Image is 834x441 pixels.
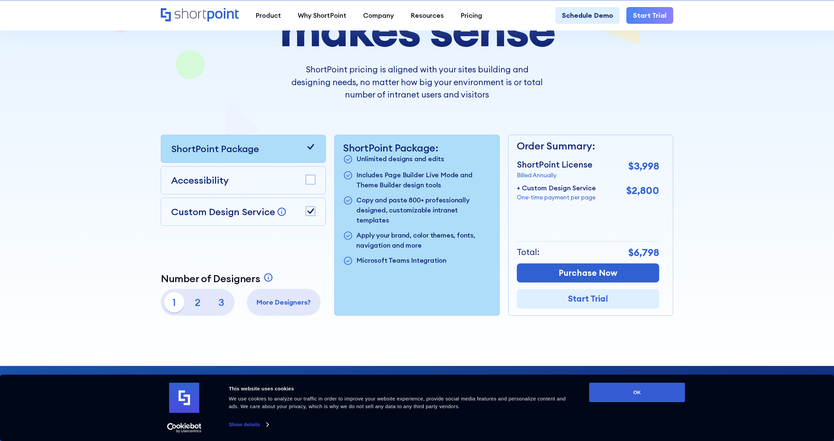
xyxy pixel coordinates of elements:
[171,173,229,187] p: Accessibility
[713,363,834,441] iframe: Chat Widget
[171,142,259,156] p: ShortPoint Package
[517,159,593,171] p: ShortPoint License
[517,138,659,153] p: Order Summary:
[356,195,491,225] p: Copy and paste 800+ professionally designed, customizable intranet templates
[247,7,289,24] a: Product
[517,289,659,309] a: Start Trial
[229,420,268,430] a: Show details
[250,297,317,307] p: More Designers?
[356,255,446,266] p: Microsoft Teams Integration
[452,7,491,24] a: Pricing
[517,183,596,193] p: + Custom Design Service
[555,7,620,24] a: Schedule Demo
[626,7,673,24] a: Start Trial
[363,10,394,20] div: Company
[343,142,491,154] p: ShortPoint Package:
[589,383,685,402] button: OK
[188,292,208,312] p: 2
[517,263,659,283] a: Purchase Now
[355,7,402,24] a: Company
[298,10,346,20] div: Why ShortPoint
[171,206,275,218] p: Custom Design Service
[256,10,281,20] div: Product
[517,171,593,180] p: Billed Annually
[517,246,540,259] p: Total:
[229,385,574,393] div: This website uses cookies
[161,8,239,22] a: Home
[291,63,543,101] p: ShortPoint pricing is aligned with your sites building and designing needs, no matter how big you...
[628,159,659,174] p: $3,998
[461,10,482,20] div: Pricing
[628,245,659,260] p: $6,798
[169,383,199,413] img: logo
[229,396,566,409] span: We use cookies to analyze our traffic in order to improve your website experience, provide social...
[356,154,444,165] p: Unlimited designs and edits
[356,230,491,250] p: Apply your brand, color themes, fonts, navigation and more
[289,7,355,24] a: Why ShortPoint
[411,10,444,20] div: Resources
[626,183,659,198] p: $2,800
[402,7,452,24] a: Resources
[517,193,596,202] p: One-time payment per page
[211,292,231,312] p: 3
[161,272,260,285] p: Number of Designers
[356,170,491,190] p: Includes Page Builder Live Mode and Theme Builder design tools
[161,272,275,285] a: Number of Designers
[155,423,214,433] a: Usercentrics Cookiebot - opens in a new window
[164,292,184,312] p: 1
